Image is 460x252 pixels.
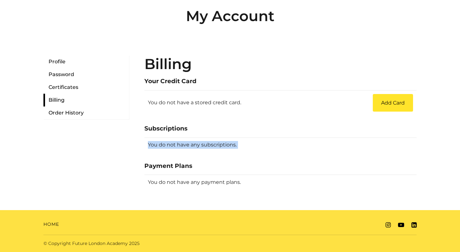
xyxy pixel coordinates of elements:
[43,106,129,119] a: Order History
[43,221,59,228] a: Home
[38,55,134,200] nav: My Account
[373,94,413,112] a: Add Card
[43,81,129,94] a: Certificates
[43,7,417,25] h2: My Account
[38,240,230,247] div: © Copyright Future London Academy 2025
[144,55,417,73] h2: Billing
[144,78,417,85] h3: Your Credit Card
[43,94,129,106] a: Billing
[144,162,417,169] h3: Payment Plans
[43,68,129,81] a: Password
[144,90,326,115] td: You do not have a stored credit card.
[144,138,417,152] td: You do not have any subscriptions.
[144,175,417,190] td: You do not have any payment plans.
[144,125,417,132] h3: Subscriptions
[43,55,129,68] a: Profile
